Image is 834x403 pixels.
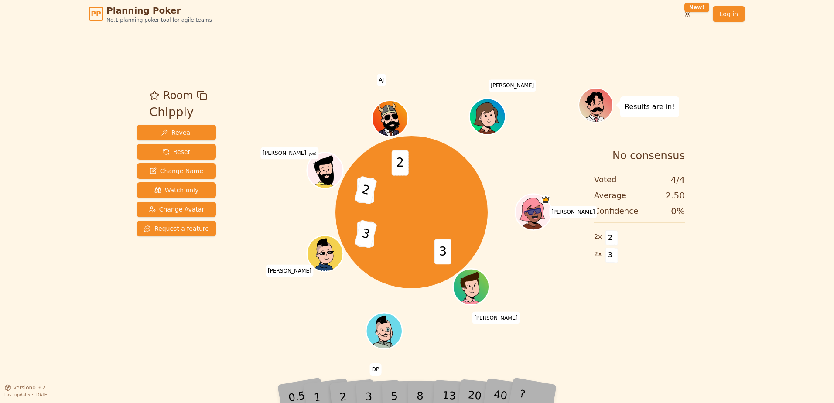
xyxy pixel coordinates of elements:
span: 2.50 [665,189,685,201]
button: New! [680,6,695,22]
span: Average [594,189,626,201]
span: Click to change your name [472,312,520,324]
span: Voted [594,174,617,186]
span: Change Name [150,167,203,175]
button: Add as favourite [149,88,160,103]
span: 3 [355,219,378,248]
span: Watch only [154,186,199,195]
span: PP [91,9,101,19]
span: Last updated: [DATE] [4,393,49,397]
span: Click to change your name [377,74,386,86]
span: Request a feature [144,224,209,233]
span: Click to change your name [260,147,318,160]
span: 2 x [594,249,602,259]
span: 4 / 4 [671,174,685,186]
span: 3 [434,239,451,264]
div: New! [684,3,709,12]
span: Confidence [594,205,638,217]
span: (you) [306,152,317,156]
button: Reveal [137,125,216,140]
span: Click to change your name [549,206,597,218]
span: Reveal [161,128,192,137]
p: Results are in! [625,101,675,113]
span: No consensus [612,149,685,163]
span: 3 [605,248,615,263]
span: Click to change your name [370,363,381,376]
span: Reset [163,147,190,156]
button: Reset [137,144,216,160]
button: Version0.9.2 [4,384,46,391]
span: 2 [355,176,378,205]
span: 2 [392,150,409,175]
button: Change Avatar [137,201,216,217]
div: Chipply [149,103,207,121]
span: Change Avatar [149,205,205,214]
button: Request a feature [137,221,216,236]
span: Click to change your name [266,265,314,277]
span: Room [163,88,193,103]
span: Melissa is the host [541,195,550,204]
span: 2 [605,230,615,245]
button: Click to change your avatar [308,154,342,188]
span: 2 x [594,232,602,242]
span: Click to change your name [489,80,537,92]
span: Planning Poker [106,4,212,17]
a: Log in [713,6,745,22]
button: Watch only [137,182,216,198]
span: Version 0.9.2 [13,384,46,391]
button: Change Name [137,163,216,179]
a: PPPlanning PokerNo.1 planning poker tool for agile teams [89,4,212,24]
span: No.1 planning poker tool for agile teams [106,17,212,24]
span: 0 % [671,205,685,217]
